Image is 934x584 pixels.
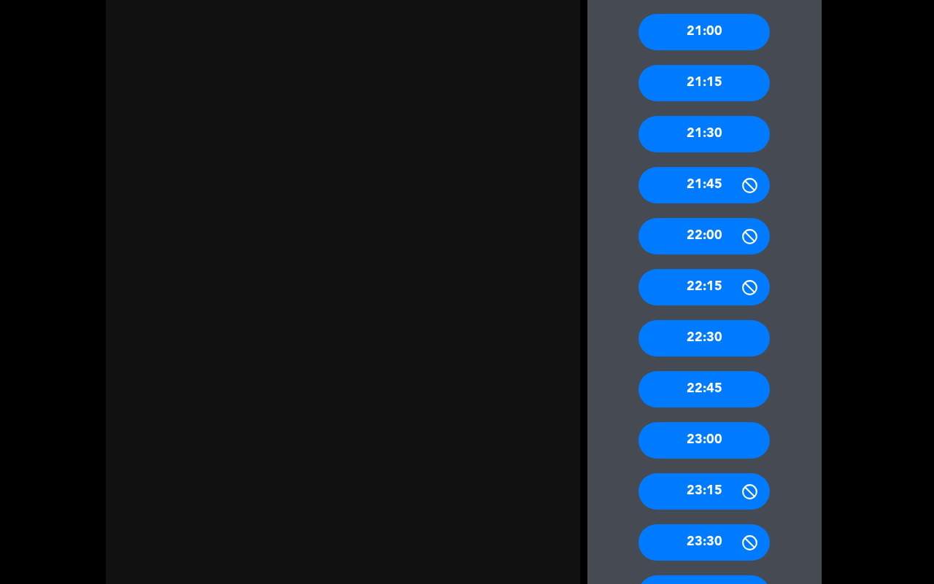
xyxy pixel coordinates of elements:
div: 23:30 [638,524,770,561]
div: 22:00 [638,218,770,254]
div: 21:00 [638,14,770,50]
div: 21:45 [638,167,770,203]
div: 22:45 [638,371,770,408]
div: 21:30 [638,116,770,152]
div: 22:30 [638,320,770,357]
div: 23:00 [638,422,770,459]
div: 21:15 [638,65,770,101]
div: 22:15 [638,269,770,305]
div: 23:15 [638,473,770,510]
